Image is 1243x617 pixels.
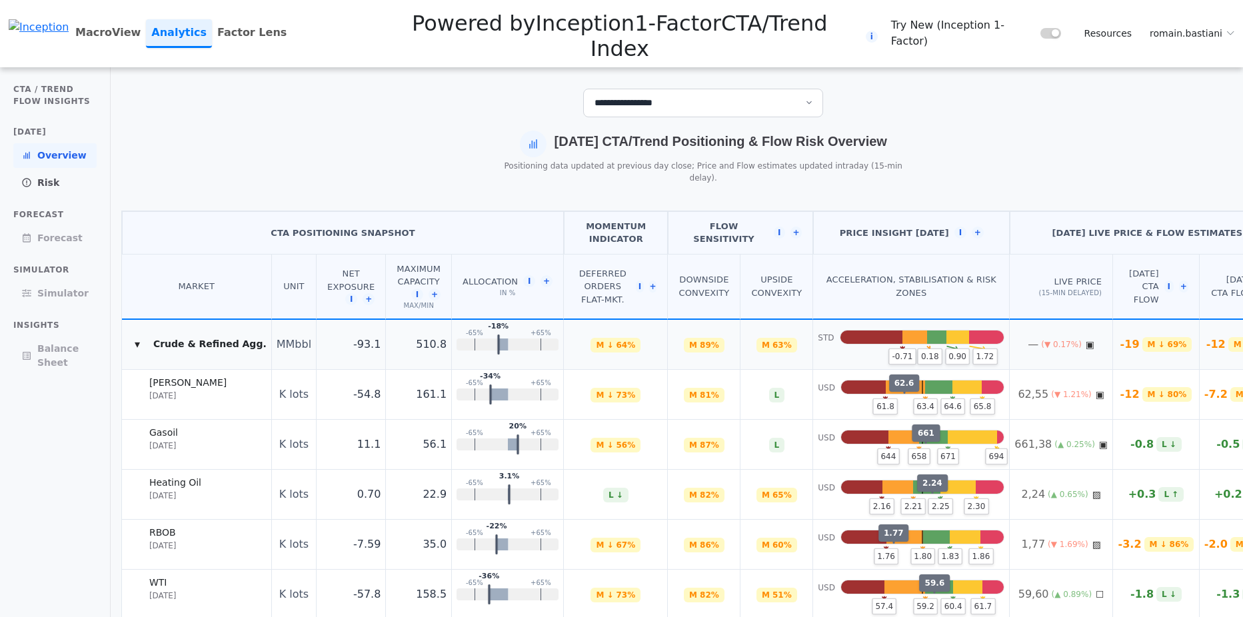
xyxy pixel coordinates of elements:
[37,176,59,190] p: Risk
[1168,338,1187,350] span: 69%
[700,439,719,451] span: 87%
[870,498,894,514] p: 2.16
[1118,386,1194,402] div: -12
[908,448,930,464] p: 658
[1092,490,1101,499] span: CLOSED: Session finished for the day.
[1170,588,1176,600] span: ↓
[271,227,415,240] p: CTA Positioning Snapshot
[490,160,916,184] p: Positioning data updated at previous day close; Price and Flow estimates updated intraday (15-min...
[700,339,719,351] span: 89%
[772,589,792,601] span: 51%
[866,31,878,43] span: i
[37,149,87,163] p: Overview
[466,528,483,538] p: - 65 %
[13,264,97,276] p: Simulator
[1096,590,1104,599] span: NO FEED: Live data feed not provided for this market.
[379,5,860,62] h2: Powered by Inception 1-Factor CTA/Trend Index
[575,267,630,293] span: Deferred Orders
[596,589,604,601] span: M
[596,539,604,551] span: M
[466,328,483,338] p: - 65 %
[609,489,614,501] span: L
[153,337,267,351] p: Crude & Refined Agg.
[479,571,499,582] p: -36%
[913,598,938,614] p: 59.2
[391,536,447,552] p: 35.0
[149,440,178,452] p: [DATE]
[13,126,97,138] p: [DATE]
[321,536,381,552] p: -7.59
[973,348,998,364] p: 1.72
[37,342,89,370] p: Balance Sheet
[970,398,995,414] p: 65.8
[531,478,551,488] p: + 65 %
[964,498,989,514] p: 2.30
[37,231,83,245] p: Forecast
[878,524,909,542] div: 1.77
[391,486,447,502] p: 22.9
[679,220,768,246] p: Flow Sensitivity
[13,171,97,195] button: Risk
[596,389,604,401] span: M
[531,378,551,388] p: + 65 %
[272,470,317,520] td: K lots
[321,336,381,352] p: -93.1
[774,439,780,451] span: L
[149,540,177,552] p: [DATE]
[774,389,780,401] span: L
[1179,281,1188,293] span: +
[1099,440,1108,449] span: OPEN: Market session is currently open.
[616,439,635,451] span: 56%
[1118,336,1194,352] div: -19
[877,448,899,464] p: 644
[751,273,802,299] div: Upside Convexity
[321,436,381,452] p: 11.1
[917,474,948,492] div: 2.24
[1118,536,1194,552] div: -3.2
[1124,267,1159,281] span: [DATE]
[918,348,942,364] p: 0.18
[1148,388,1156,400] span: M
[1158,388,1164,400] span: ↓
[1118,586,1194,602] div: -1.8
[818,332,834,344] p: STD
[1150,27,1222,41] span: romain.bastiani
[283,280,305,293] div: Unit
[397,263,441,289] span: Maximum Capacity
[1092,540,1101,549] span: CLOSED: Session finished for the day.
[321,586,381,602] p: -57.8
[37,287,89,301] p: Simulator
[272,370,317,420] td: K lots
[500,288,516,298] p: in %
[149,426,178,440] p: Gasoil
[411,289,423,301] span: i
[1084,27,1132,41] a: Resources
[945,348,970,364] p: 0.90
[321,386,381,402] p: -54.8
[531,428,551,438] p: + 65 %
[466,428,483,438] p: - 65 %
[874,548,898,564] p: 1.76
[13,281,97,306] button: Simulator
[1162,438,1167,450] span: L
[607,439,613,451] span: ↓
[499,471,520,482] p: 3.1%
[466,378,483,388] p: - 65 %
[649,281,657,293] span: +
[824,273,998,299] div: Acceleration, Stabilisation & Risk Zones
[146,19,212,48] a: Analytics
[818,382,835,394] p: USD
[487,521,507,532] p: -22%
[523,275,535,287] span: i
[345,293,357,305] span: i
[463,275,518,289] span: Allocation
[689,539,697,551] span: M
[363,293,375,305] span: +
[149,576,177,590] p: WTI
[772,489,792,501] span: 65%
[1170,538,1189,550] span: 86%
[127,334,148,355] button: Collapse group
[762,489,770,501] span: M
[1162,588,1167,600] span: L
[1172,488,1178,500] span: ↑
